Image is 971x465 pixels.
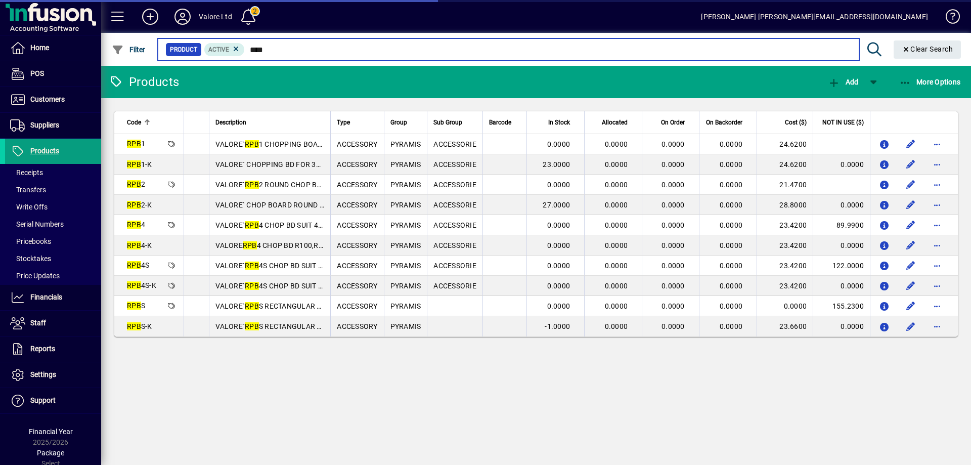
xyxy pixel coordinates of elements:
[5,164,101,181] a: Receipts
[390,201,421,209] span: PYRAMIS
[433,117,462,128] span: Sub Group
[929,217,945,233] button: More options
[433,181,476,189] span: ACCESSORIE
[199,9,232,25] div: Valore Ltd
[10,272,60,280] span: Price Updates
[720,140,743,148] span: 0.0000
[433,241,476,249] span: ACCESSORIE
[245,181,259,189] em: RPB
[757,316,813,336] td: 23.6600
[208,46,229,53] span: Active
[5,285,101,310] a: Financials
[813,276,870,296] td: 0.0000
[757,134,813,154] td: 24.6200
[5,181,101,198] a: Transfers
[591,117,637,128] div: Allocated
[785,117,807,128] span: Cost ($)
[5,311,101,336] a: Staff
[929,177,945,193] button: More options
[5,113,101,138] a: Suppliers
[30,319,46,327] span: Staff
[5,216,101,233] a: Serial Numbers
[215,262,418,270] span: VALORE` 4S CHOP BD SUIT 330x400 0MM BOWL =0.01M3
[337,117,377,128] div: Type
[127,117,141,128] span: Code
[903,318,919,334] button: Edit
[929,237,945,253] button: More options
[390,160,421,168] span: PYRAMIS
[813,154,870,175] td: 0.0000
[215,117,246,128] span: Description
[215,201,354,209] span: VALORE` CHOP BOARD ROUND 385 BOWL
[215,302,447,310] span: VALORE` S RECTANGULAR BOARD (SUIT 340X400 Bowls) =0.01M3
[127,241,141,249] em: RPB
[127,140,141,148] em: RPB
[547,221,570,229] span: 0.0000
[245,262,259,270] em: RPB
[390,140,421,148] span: PYRAMIS
[720,302,743,310] span: 0.0000
[337,241,377,249] span: ACCESSORY
[30,44,49,52] span: Home
[547,262,570,270] span: 0.0000
[337,117,350,128] span: Type
[929,258,945,274] button: More options
[433,160,476,168] span: ACCESSORIE
[127,180,141,188] em: RPB
[30,69,44,77] span: POS
[433,282,476,290] span: ACCESSORIE
[903,156,919,173] button: Edit
[929,156,945,173] button: More options
[5,61,101,87] a: POS
[720,241,743,249] span: 0.0000
[903,237,919,253] button: Edit
[127,201,152,209] span: 2-K
[813,296,870,316] td: 155.2300
[29,428,73,436] span: Financial Year
[127,302,145,310] span: S
[215,160,341,168] span: VALORE` CHOPPING BD FOR 340X400
[605,181,628,189] span: 0.0000
[170,45,197,55] span: Product
[215,221,391,229] span: VALORE` 4 CHOP BD SUIT 400MM BOWL =0.01M3
[605,140,628,148] span: 0.0000
[5,35,101,61] a: Home
[938,2,958,35] a: Knowledge Base
[903,197,919,213] button: Edit
[127,201,141,209] em: RPB
[822,117,864,128] span: NOT IN USE ($)
[894,40,961,59] button: Clear
[127,140,145,148] span: 1
[489,117,520,128] div: Barcode
[547,302,570,310] span: 0.0000
[813,215,870,235] td: 89.9900
[390,241,421,249] span: PYRAMIS
[337,201,377,209] span: ACCESSORY
[109,74,179,90] div: Products
[337,262,377,270] span: ACCESSORY
[337,302,377,310] span: ACCESSORY
[661,282,685,290] span: 0.0000
[661,221,685,229] span: 0.0000
[215,322,447,330] span: VALORE` S RECTANGULAR BOARD (SUIT 340X400 Bowls) =0.01M3
[547,241,570,249] span: 0.0000
[166,8,199,26] button: Profile
[245,302,259,310] em: RPB
[813,235,870,256] td: 0.0000
[825,73,861,91] button: Add
[828,78,858,86] span: Add
[605,282,628,290] span: 0.0000
[30,293,62,301] span: Financials
[390,322,421,330] span: PYRAMIS
[245,282,259,290] em: RPB
[547,140,570,148] span: 0.0000
[10,220,64,228] span: Serial Numbers
[433,201,476,209] span: ACCESSORIE
[30,396,56,404] span: Support
[5,388,101,413] a: Support
[547,181,570,189] span: 0.0000
[433,262,476,270] span: ACCESSORIE
[605,302,628,310] span: 0.0000
[390,181,421,189] span: PYRAMIS
[757,215,813,235] td: 23.4200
